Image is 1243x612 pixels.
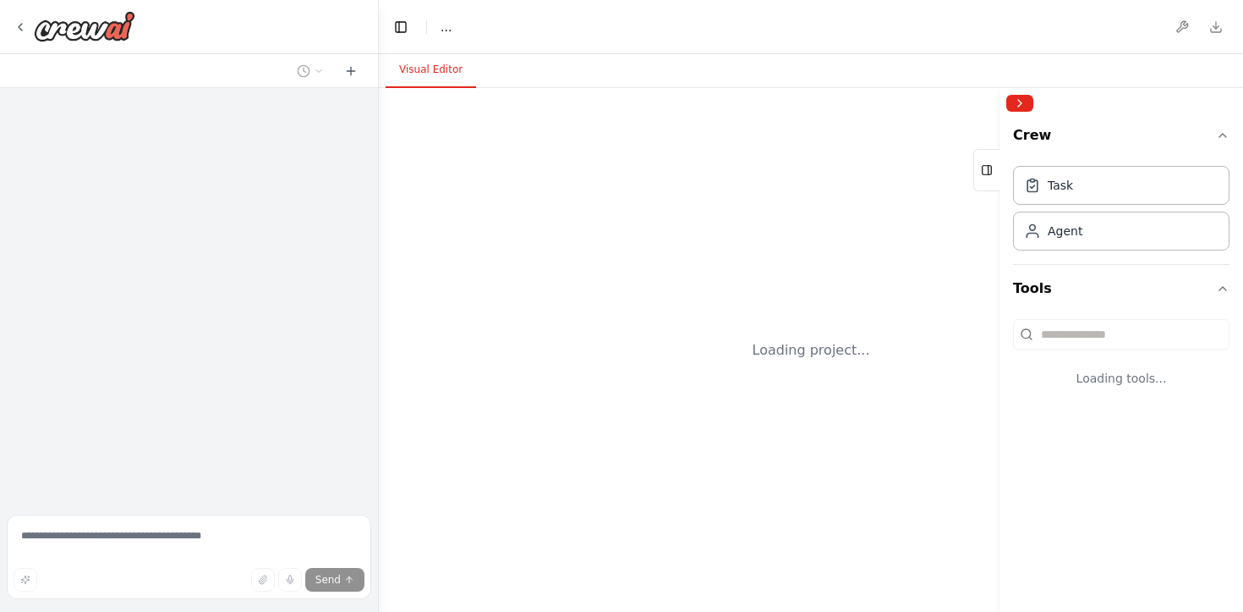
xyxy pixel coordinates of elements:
[305,568,364,592] button: Send
[1013,312,1229,414] div: Tools
[315,573,341,587] span: Send
[1048,177,1073,194] div: Task
[1048,223,1082,240] div: Agent
[1013,265,1229,312] button: Tools
[1006,95,1033,112] button: Collapse right sidebar
[14,568,37,592] button: Improve this prompt
[34,11,135,41] img: Logo
[753,340,870,361] div: Loading project...
[1013,356,1229,400] div: Loading tools...
[441,19,452,36] nav: breadcrumb
[1013,119,1229,159] button: Crew
[251,568,275,592] button: Upload files
[441,19,452,36] span: ...
[389,15,413,39] button: Hide left sidebar
[278,568,302,592] button: Click to speak your automation idea
[993,88,1006,612] button: Toggle Sidebar
[386,52,476,88] button: Visual Editor
[1013,159,1229,264] div: Crew
[290,61,331,81] button: Switch to previous chat
[337,61,364,81] button: Start a new chat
